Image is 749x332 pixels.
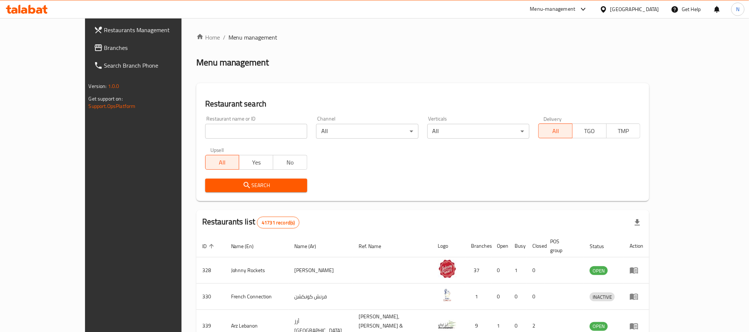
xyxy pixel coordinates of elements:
[88,57,210,74] a: Search Branch Phone
[108,81,119,91] span: 1.0.0
[542,126,570,136] span: All
[205,179,307,192] button: Search
[538,123,573,138] button: All
[104,43,204,52] span: Branches
[205,124,307,139] input: Search for restaurant name or ID..
[104,26,204,34] span: Restaurants Management
[509,284,527,310] td: 0
[294,242,326,251] span: Name (Ar)
[88,21,210,39] a: Restaurants Management
[590,293,615,301] span: INACTIVE
[316,124,418,139] div: All
[196,33,650,42] nav: breadcrumb
[527,235,545,257] th: Closed
[630,292,643,301] div: Menu
[196,57,269,68] h2: Menu management
[202,242,216,251] span: ID
[273,155,307,170] button: No
[465,284,491,310] td: 1
[590,322,608,331] span: OPEN
[211,181,301,190] span: Search
[359,242,391,251] span: Ref. Name
[225,284,289,310] td: French Connection
[223,33,226,42] li: /
[628,214,646,231] div: Export file
[210,148,224,153] label: Upsell
[202,216,300,228] h2: Restaurants list
[438,260,457,278] img: Johnny Rockets
[610,5,659,13] div: [GEOGRAPHIC_DATA]
[427,124,529,139] div: All
[630,322,643,331] div: Menu
[530,5,576,14] div: Menu-management
[509,235,527,257] th: Busy
[736,5,739,13] span: N
[242,157,270,168] span: Yes
[527,284,545,310] td: 0
[576,126,604,136] span: TGO
[257,217,299,228] div: Total records count
[465,257,491,284] td: 37
[624,235,649,257] th: Action
[590,267,608,275] span: OPEN
[550,237,575,255] span: POS group
[228,33,278,42] span: Menu management
[543,116,562,121] label: Delivery
[590,322,608,331] div: OPEN
[509,257,527,284] td: 1
[438,286,457,304] img: French Connection
[432,235,465,257] th: Logo
[610,126,638,136] span: TMP
[205,155,240,170] button: All
[276,157,304,168] span: No
[88,39,210,57] a: Branches
[239,155,273,170] button: Yes
[590,292,615,301] div: INACTIVE
[257,219,299,226] span: 41731 record(s)
[196,284,225,310] td: 330
[89,81,107,91] span: Version:
[89,94,123,104] span: Get support on:
[205,98,641,109] h2: Restaurant search
[89,101,136,111] a: Support.OpsPlatform
[590,242,614,251] span: Status
[225,257,289,284] td: Johnny Rockets
[209,157,237,168] span: All
[231,242,264,251] span: Name (En)
[491,235,509,257] th: Open
[491,284,509,310] td: 0
[465,235,491,257] th: Branches
[630,266,643,275] div: Menu
[288,284,353,310] td: فرنش كونكشن
[196,257,225,284] td: 328
[606,123,641,138] button: TMP
[491,257,509,284] td: 0
[572,123,607,138] button: TGO
[288,257,353,284] td: [PERSON_NAME]
[104,61,204,70] span: Search Branch Phone
[527,257,545,284] td: 0
[590,266,608,275] div: OPEN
